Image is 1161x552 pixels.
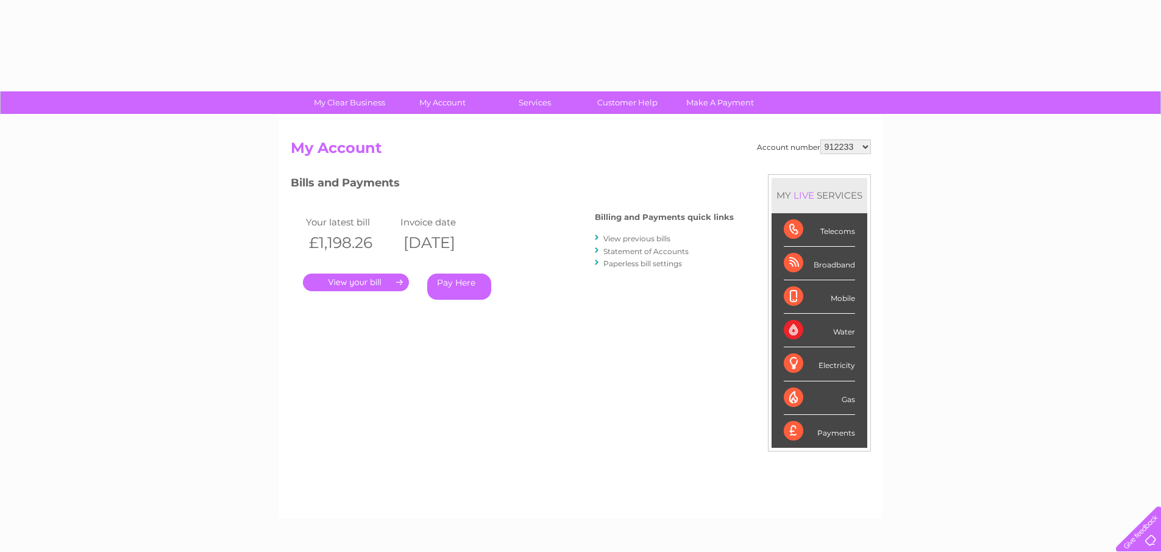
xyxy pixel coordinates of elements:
a: Services [485,91,585,114]
div: MY SERVICES [772,178,867,213]
th: £1,198.26 [303,230,397,255]
div: Mobile [784,280,855,314]
a: Make A Payment [670,91,770,114]
div: Broadband [784,247,855,280]
a: Paperless bill settings [603,259,682,268]
th: [DATE] [397,230,492,255]
h2: My Account [291,140,871,163]
a: View previous bills [603,234,670,243]
div: Telecoms [784,213,855,247]
h4: Billing and Payments quick links [595,213,734,222]
h3: Bills and Payments [291,174,734,196]
a: My Account [392,91,492,114]
td: Your latest bill [303,214,397,230]
div: LIVE [791,189,817,201]
div: Electricity [784,347,855,381]
a: . [303,274,409,291]
div: Payments [784,415,855,448]
div: Gas [784,381,855,415]
a: Statement of Accounts [603,247,689,256]
a: My Clear Business [299,91,400,114]
a: Customer Help [577,91,678,114]
a: Pay Here [427,274,491,300]
div: Account number [757,140,871,154]
div: Water [784,314,855,347]
td: Invoice date [397,214,492,230]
